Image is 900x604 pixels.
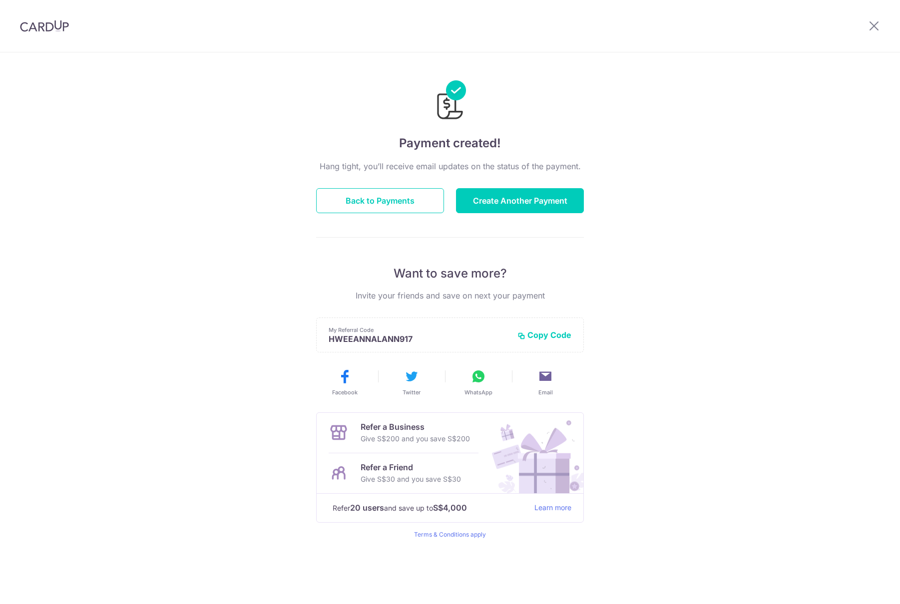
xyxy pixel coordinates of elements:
[361,433,470,445] p: Give S$200 and you save S$200
[333,502,526,514] p: Refer and save up to
[534,502,571,514] a: Learn more
[316,160,584,172] p: Hang tight, you’ll receive email updates on the status of the payment.
[538,388,553,396] span: Email
[361,461,461,473] p: Refer a Friend
[456,188,584,213] button: Create Another Payment
[329,334,509,344] p: HWEEANNALANN917
[449,368,508,396] button: WhatsApp
[414,531,486,538] a: Terms & Conditions apply
[434,80,466,122] img: Payments
[20,20,69,32] img: CardUp
[482,413,583,493] img: Refer
[315,368,374,396] button: Facebook
[350,502,384,514] strong: 20 users
[361,473,461,485] p: Give S$30 and you save S$30
[332,388,358,396] span: Facebook
[316,134,584,152] h4: Payment created!
[516,368,575,396] button: Email
[382,368,441,396] button: Twitter
[517,330,571,340] button: Copy Code
[403,388,421,396] span: Twitter
[329,326,509,334] p: My Referral Code
[361,421,470,433] p: Refer a Business
[464,388,492,396] span: WhatsApp
[433,502,467,514] strong: S$4,000
[316,290,584,302] p: Invite your friends and save on next your payment
[316,266,584,282] p: Want to save more?
[316,188,444,213] button: Back to Payments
